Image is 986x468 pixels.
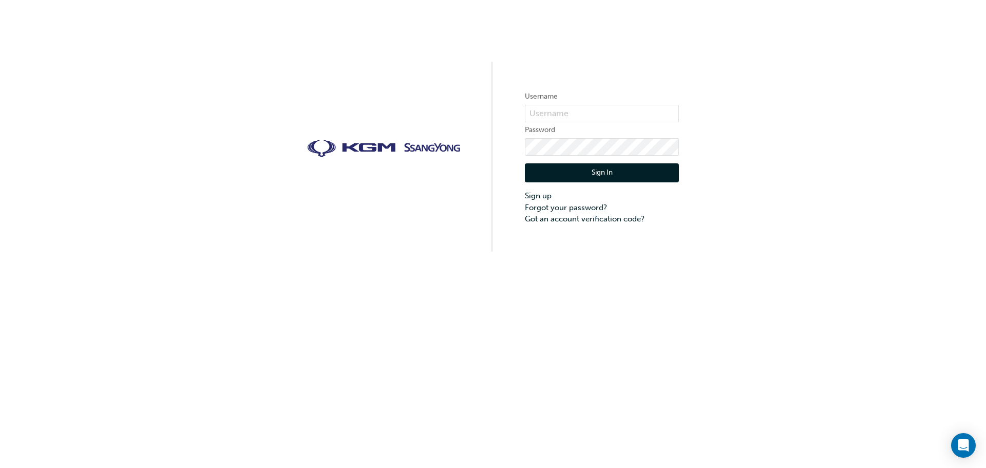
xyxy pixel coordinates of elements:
img: kgm [307,140,461,158]
a: Forgot your password? [525,202,679,214]
div: Open Intercom Messenger [951,433,976,458]
label: Password [525,124,679,136]
input: Username [525,105,679,122]
a: Got an account verification code? [525,213,679,225]
a: Sign up [525,190,679,202]
button: Sign In [525,163,679,183]
label: Username [525,90,679,103]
